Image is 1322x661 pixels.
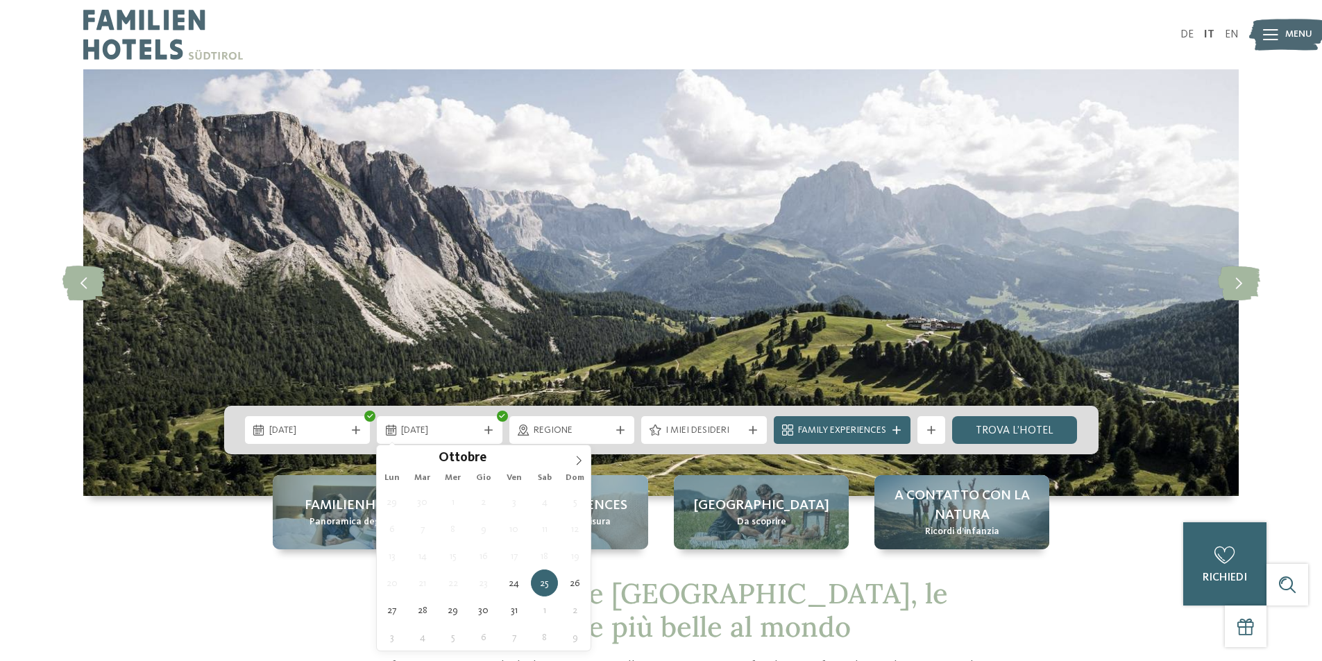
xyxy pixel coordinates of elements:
span: Mar [407,474,438,483]
span: Ottobre 10, 2025 [500,515,527,542]
span: Novembre 2, 2025 [561,596,588,624]
span: Ottobre 18, 2025 [531,542,558,569]
span: Ottobre 23, 2025 [470,569,497,596]
span: Ottobre 27, 2025 [378,596,405,624]
span: Ottobre 31, 2025 [500,596,527,624]
span: Settembre 29, 2025 [378,488,405,515]
a: Family hotel nelle Dolomiti: una vacanza nel regno dei Monti Pallidi Familienhotels Panoramica de... [273,475,448,549]
span: Novembre 1, 2025 [531,596,558,624]
span: I miei desideri [666,424,743,438]
span: Ottobre 7, 2025 [409,515,436,542]
span: Ottobre 21, 2025 [409,569,436,596]
span: Da scoprire [737,515,786,529]
a: IT [1204,29,1214,40]
span: Ottobre 11, 2025 [531,515,558,542]
span: Gio [468,474,499,483]
span: Mer [438,474,468,483]
span: Dom [560,474,591,483]
span: Panoramica degli hotel [310,515,411,529]
span: Ottobre 29, 2025 [439,596,466,624]
span: Family Experiences [798,424,886,438]
span: Novembre 5, 2025 [439,624,466,651]
a: EN [1225,29,1239,40]
input: Year [486,450,532,465]
span: Ottobre 13, 2025 [378,542,405,569]
span: Ottobre 25, 2025 [531,569,558,596]
span: Ricordi d’infanzia [925,525,999,539]
span: Ottobre 20, 2025 [378,569,405,596]
span: [DATE] [269,424,346,438]
img: Family hotel nelle Dolomiti: una vacanza nel regno dei Monti Pallidi [83,69,1239,496]
span: Novembre 9, 2025 [561,624,588,651]
span: Regione [534,424,611,438]
span: Novembre 4, 2025 [409,624,436,651]
span: Family hotel nelle [GEOGRAPHIC_DATA], le montagne più belle al mondo [375,576,948,644]
span: Familienhotels [305,496,416,515]
span: Ottobre 2, 2025 [470,488,497,515]
span: Ottobre 1, 2025 [439,488,466,515]
span: Novembre 3, 2025 [378,624,405,651]
span: Ottobre 5, 2025 [561,488,588,515]
span: Novembre 8, 2025 [531,624,558,651]
span: Ottobre 24, 2025 [500,569,527,596]
span: Novembre 6, 2025 [470,624,497,651]
span: Ottobre 12, 2025 [561,515,588,542]
span: Ottobre 28, 2025 [409,596,436,624]
a: DE [1180,29,1194,40]
span: Lun [377,474,407,483]
span: Ottobre 26, 2025 [561,569,588,596]
span: Ottobre 17, 2025 [500,542,527,569]
span: Ottobre 14, 2025 [409,542,436,569]
a: Family hotel nelle Dolomiti: una vacanza nel regno dei Monti Pallidi A contatto con la natura Ric... [874,475,1049,549]
span: Ottobre 30, 2025 [470,596,497,624]
span: richiedi [1203,572,1247,583]
span: Ottobre 9, 2025 [470,515,497,542]
span: A contatto con la natura [888,486,1035,525]
span: Ottobre 16, 2025 [470,542,497,569]
a: Family hotel nelle Dolomiti: una vacanza nel regno dei Monti Pallidi [GEOGRAPHIC_DATA] Da scoprire [674,475,849,549]
span: [DATE] [401,424,478,438]
span: [GEOGRAPHIC_DATA] [694,496,829,515]
span: Ottobre 3, 2025 [500,488,527,515]
span: Ven [499,474,529,483]
span: Ottobre 19, 2025 [561,542,588,569]
span: Sab [529,474,560,483]
span: Novembre 7, 2025 [500,624,527,651]
span: Ottobre 15, 2025 [439,542,466,569]
span: Ottobre 22, 2025 [439,569,466,596]
span: Menu [1285,28,1312,42]
span: Ottobre 6, 2025 [378,515,405,542]
span: Ottobre [439,452,486,465]
a: richiedi [1183,522,1266,606]
span: Settembre 30, 2025 [409,488,436,515]
span: Ottobre 4, 2025 [531,488,558,515]
a: trova l’hotel [952,416,1078,444]
span: Ottobre 8, 2025 [439,515,466,542]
